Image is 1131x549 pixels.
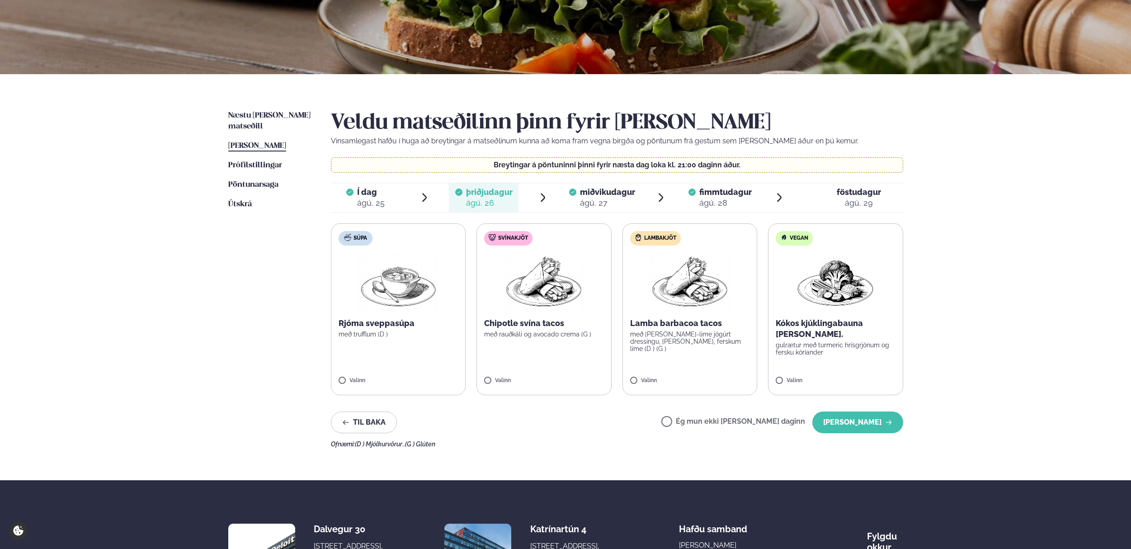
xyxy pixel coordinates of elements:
a: Pöntunarsaga [228,180,278,190]
img: Vegan.svg [780,234,787,241]
img: soup.svg [344,234,351,241]
a: Cookie settings [9,521,28,540]
a: Prófílstillingar [228,160,282,171]
a: Útskrá [228,199,252,210]
span: (D ) Mjólkurvörur , [355,440,405,448]
span: föstudagur [837,187,881,197]
span: Útskrá [228,200,252,208]
div: Katrínartún 4 [530,524,602,535]
span: Lambakjöt [644,235,676,242]
p: með rauðkáli og avocado crema (G ) [484,331,604,338]
p: Kókos kjúklingabauna [PERSON_NAME]. [776,318,895,340]
div: ágú. 25 [357,198,385,208]
a: [PERSON_NAME] [228,141,286,151]
h2: Veldu matseðilinn þinn fyrir [PERSON_NAME] [331,110,903,136]
span: Hafðu samband [679,516,747,535]
span: [PERSON_NAME] [228,142,286,150]
span: fimmtudagur [699,187,752,197]
p: með [PERSON_NAME]-lime jógúrt dressingu, [PERSON_NAME], ferskum lime (D ) (G ) [630,331,750,352]
span: Vegan [790,235,808,242]
p: Rjóma sveppasúpa [339,318,458,329]
div: ágú. 28 [699,198,752,208]
img: Vegan.png [796,253,875,311]
span: miðvikudagur [580,187,635,197]
span: (G ) Glúten [405,440,435,448]
button: Til baka [331,412,397,433]
p: Breytingar á pöntuninni þinni fyrir næsta dag loka kl. 21:00 daginn áður. [340,161,894,169]
img: pork.svg [489,234,496,241]
div: Ofnæmi: [331,440,903,448]
a: Næstu [PERSON_NAME] matseðill [228,110,313,132]
div: ágú. 26 [466,198,513,208]
span: þriðjudagur [466,187,513,197]
p: Chipotle svína tacos [484,318,604,329]
div: Dalvegur 30 [314,524,386,535]
p: Vinsamlegast hafðu í huga að breytingar á matseðlinum kunna að koma fram vegna birgða og pöntunum... [331,136,903,147]
span: Pöntunarsaga [228,181,278,189]
img: Soup.png [358,253,438,311]
img: Wraps.png [650,253,730,311]
span: Næstu [PERSON_NAME] matseðill [228,112,311,130]
span: Súpa [353,235,367,242]
p: gulrætur með turmeric hrísgrjónum og fersku kóríander [776,341,895,356]
span: Svínakjöt [498,235,528,242]
img: Lamb.svg [635,234,642,241]
p: með trufflum (D ) [339,331,458,338]
span: Í dag [357,187,385,198]
div: ágú. 29 [837,198,881,208]
div: ágú. 27 [580,198,635,208]
p: Lamba barbacoa tacos [630,318,750,329]
button: [PERSON_NAME] [812,412,903,433]
img: Wraps.png [504,253,584,311]
span: Prófílstillingar [228,161,282,169]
